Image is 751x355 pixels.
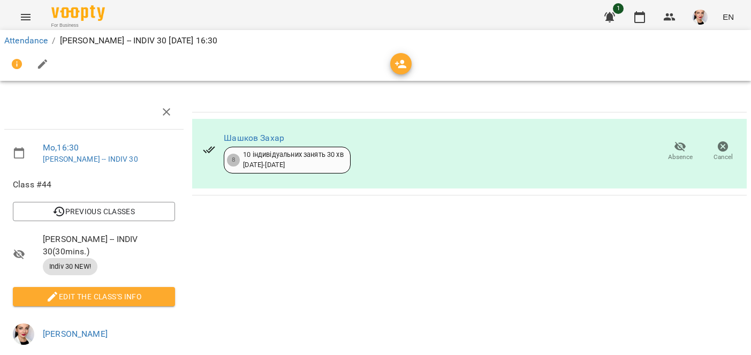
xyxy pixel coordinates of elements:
[224,133,284,143] a: Шашков Захар
[13,4,39,30] button: Menu
[4,35,48,46] a: Attendance
[43,329,108,339] a: [PERSON_NAME]
[21,290,166,303] span: Edit the class's Info
[43,142,79,153] a: Mo , 16:30
[659,137,702,167] button: Absence
[714,153,733,162] span: Cancel
[668,153,693,162] span: Absence
[51,5,105,21] img: Voopty Logo
[702,137,745,167] button: Cancel
[243,150,343,170] div: 10 індивідуальних занять 30 хв [DATE] - [DATE]
[51,22,105,29] span: For Business
[13,323,34,345] img: a7f3889b8e8428a109a73121dfefc63d.jpg
[43,262,97,271] span: Indiv 30 NEW!
[693,10,708,25] img: a7f3889b8e8428a109a73121dfefc63d.jpg
[52,34,55,47] li: /
[4,34,747,47] nav: breadcrumb
[227,154,240,167] div: 8
[43,233,175,258] span: [PERSON_NAME] -- INDIV 30 ( 30 mins. )
[613,3,624,14] span: 1
[13,202,175,221] button: Previous Classes
[718,7,738,27] button: EN
[723,11,734,22] span: EN
[60,34,218,47] p: [PERSON_NAME] -- INDIV 30 [DATE] 16:30
[21,205,166,218] span: Previous Classes
[43,155,138,163] a: [PERSON_NAME] -- INDIV 30
[13,287,175,306] button: Edit the class's Info
[13,178,175,191] span: Class #44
